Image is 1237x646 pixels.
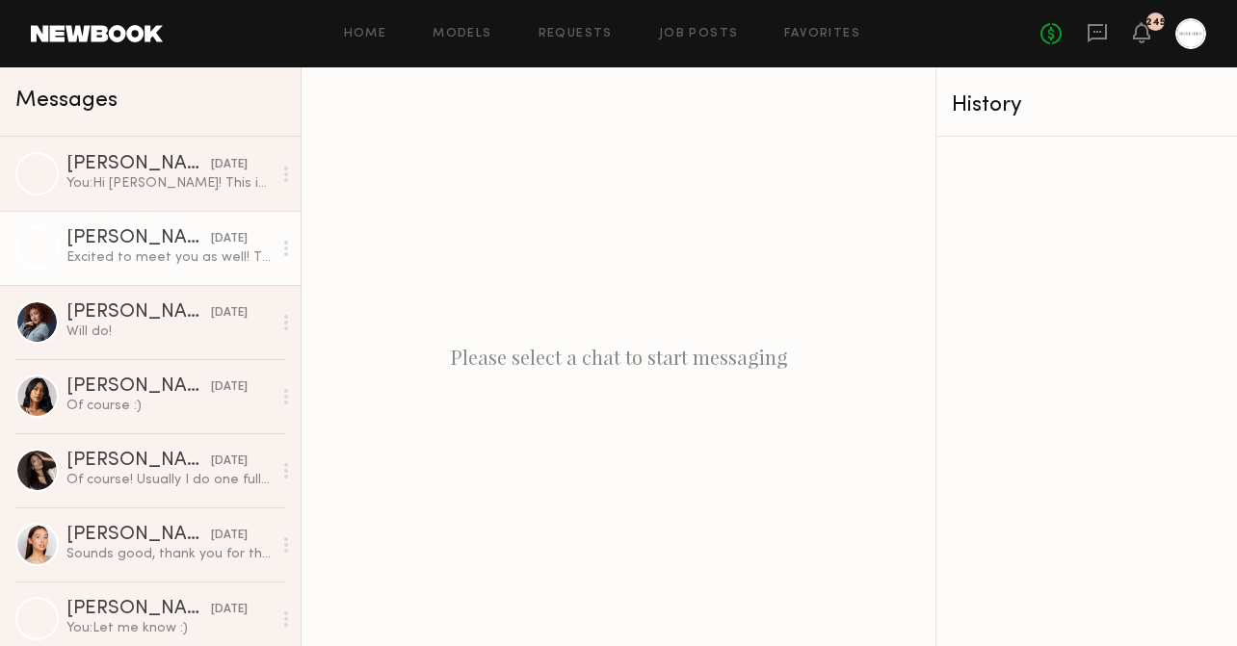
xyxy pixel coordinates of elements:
a: Models [433,28,491,40]
div: [DATE] [211,304,248,323]
div: [DATE] [211,527,248,545]
div: You: Let me know :) [66,619,272,637]
div: Of course! Usually I do one full edited video, along with raw footage, and a couple of pictures b... [66,471,272,489]
div: Excited to meet you as well! Thank you, see you soon! [66,248,272,267]
div: [DATE] [211,601,248,619]
div: Please select a chat to start messaging [302,67,935,646]
div: History [952,94,1222,116]
a: Requests [539,28,613,40]
div: [PERSON_NAME] [66,377,211,397]
a: Favorites [784,28,860,40]
div: 245 [1145,17,1166,28]
div: [PERSON_NAME] [66,229,211,248]
div: [DATE] [211,452,248,471]
a: Job Posts [659,28,739,40]
div: Of course :) [66,397,272,415]
div: Sounds good, thank you for the update! [66,545,272,563]
div: [DATE] [211,156,248,174]
div: [PERSON_NAME] [66,155,211,174]
div: Will do! [66,323,272,341]
div: [PERSON_NAME] [66,526,211,545]
div: [DATE] [211,378,248,397]
div: You: Hi [PERSON_NAME]! This is [PERSON_NAME] from Honeydew's marketing team :) We're shooting som... [66,174,272,193]
div: [DATE] [211,230,248,248]
div: [PERSON_NAME] [66,600,211,619]
div: [PERSON_NAME] [66,452,211,471]
span: Messages [15,90,118,112]
a: Home [344,28,387,40]
div: [PERSON_NAME] [66,303,211,323]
